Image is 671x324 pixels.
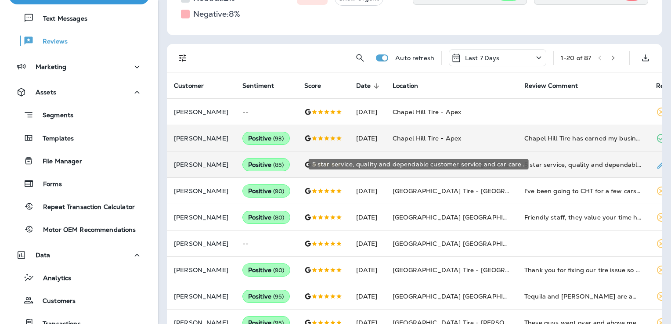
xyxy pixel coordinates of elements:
p: Segments [34,112,73,120]
button: Filters [174,49,191,67]
span: Review Comment [524,82,589,90]
p: Reviews [34,38,68,46]
span: Chapel Hill Tire - Apex [393,108,461,116]
p: Auto refresh [395,54,434,61]
div: Chapel Hill Tire has earned my business and Joe has a lot to do with that! I called first and Joe... [524,134,642,143]
span: Date [356,82,371,90]
p: [PERSON_NAME] [174,240,228,247]
p: Last 7 Days [465,54,500,61]
div: 1 - 20 of 87 [561,54,591,61]
span: Sentiment [242,82,274,90]
div: Friendly staff, they value your time here. They are very thorough and do the job well. [524,213,642,222]
button: Text Messages [9,9,149,27]
button: Segments [9,105,149,124]
p: Marketing [36,63,66,70]
span: Chapel Hill Tire - Apex [393,134,461,142]
span: Customer [174,82,215,90]
span: ( 85 ) [273,161,284,169]
p: Text Messages [34,15,87,23]
button: Motor OEM Recommendations [9,220,149,238]
p: [PERSON_NAME] [174,293,228,300]
span: ( 80 ) [273,214,285,221]
button: File Manager [9,151,149,170]
p: Motor OEM Recommendations [34,226,136,234]
div: I've been going to CHT for a few cars and many years, and I've always had a great experience. Sta... [524,187,642,195]
span: ( 90 ) [273,187,285,195]
div: Thank you for fixing our tire issue so quickly and efficiently! [524,266,642,274]
span: ( 90 ) [273,266,285,274]
button: Forms [9,174,149,193]
span: Location [393,82,418,90]
button: Data [9,246,149,264]
td: [DATE] [349,204,386,230]
button: Customers [9,291,149,310]
button: Search Reviews [351,49,369,67]
div: Positive [242,132,290,145]
span: ( 93 ) [273,135,284,142]
button: Reviews [9,32,149,50]
td: [DATE] [349,257,386,283]
td: -- [235,230,297,257]
td: [DATE] [349,99,386,125]
p: [PERSON_NAME] [174,161,228,168]
td: [DATE] [349,283,386,310]
button: Assets [9,83,149,101]
span: [GEOGRAPHIC_DATA] [GEOGRAPHIC_DATA] [393,213,531,221]
p: Templates [34,135,74,143]
p: Repeat Transaction Calculator [34,203,135,212]
span: Sentiment [242,82,285,90]
div: Tequila and Ray are amazing. They helped me get the best price, sign up for the finance options, ... [524,292,642,301]
button: Marketing [9,58,149,76]
div: Positive [242,184,290,198]
span: Location [393,82,429,90]
button: Templates [9,129,149,147]
button: Repeat Transaction Calculator [9,197,149,216]
span: Customer [174,82,204,90]
td: -- [235,99,297,125]
p: Assets [36,89,56,96]
div: 5 star service, quality and dependable customer service and car care . [524,160,642,169]
p: Analytics [34,274,71,283]
button: Analytics [9,268,149,287]
p: Customers [34,297,76,306]
p: Forms [34,180,62,189]
p: File Manager [34,158,82,166]
p: [PERSON_NAME] [174,214,228,221]
p: Data [36,252,51,259]
h5: Negative: 8 % [193,7,240,21]
span: [GEOGRAPHIC_DATA] Tire - [GEOGRAPHIC_DATA] [393,187,549,195]
span: Score [304,82,321,90]
div: Positive [242,158,290,171]
td: [DATE] [349,230,386,257]
td: [DATE] [349,151,386,178]
p: [PERSON_NAME] [174,135,228,142]
div: Positive [242,290,290,303]
p: [PERSON_NAME] [174,108,228,115]
button: Export as CSV [637,49,654,67]
p: [PERSON_NAME] [174,187,228,194]
p: [PERSON_NAME] [174,266,228,274]
span: Date [356,82,382,90]
span: Review Comment [524,82,578,90]
div: Positive [242,263,290,277]
span: [GEOGRAPHIC_DATA] Tire - [GEOGRAPHIC_DATA] [393,266,549,274]
div: Positive [242,211,290,224]
div: 5 star service, quality and dependable customer service and car care . [309,159,529,169]
span: Score [304,82,333,90]
span: [GEOGRAPHIC_DATA] [GEOGRAPHIC_DATA][PERSON_NAME] [393,240,585,248]
span: ( 95 ) [273,293,284,300]
td: [DATE] [349,125,386,151]
span: [GEOGRAPHIC_DATA] [GEOGRAPHIC_DATA] [393,292,531,300]
td: [DATE] [349,178,386,204]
